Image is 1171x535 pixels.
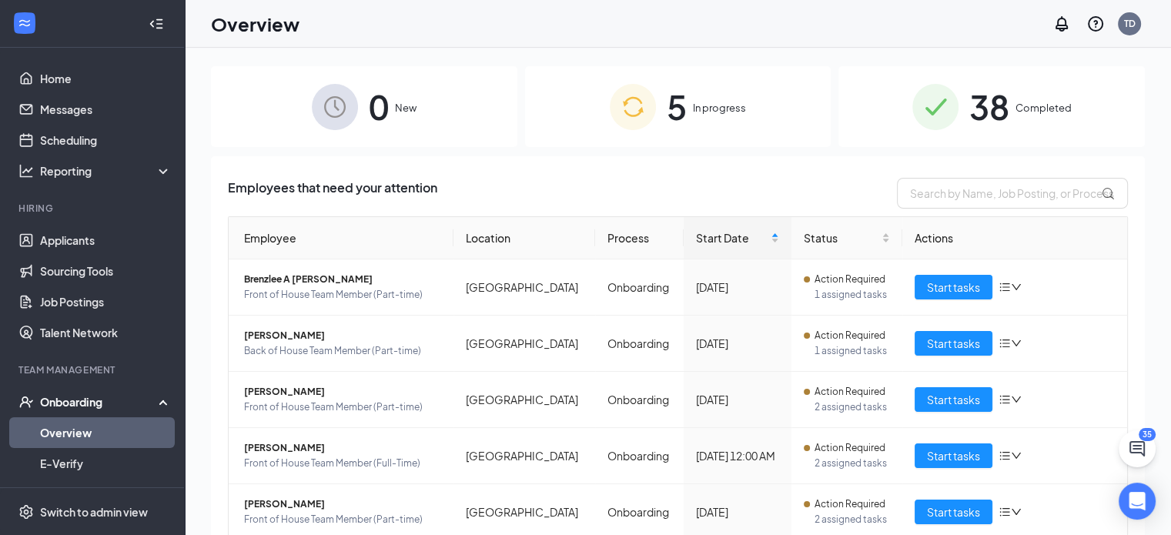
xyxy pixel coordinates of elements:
div: Team Management [18,363,169,376]
span: In progress [693,100,746,115]
div: Reporting [40,163,172,179]
span: bars [999,281,1011,293]
svg: Notifications [1052,15,1071,33]
svg: Analysis [18,163,34,179]
div: Onboarding [40,394,159,410]
button: Start tasks [915,443,992,468]
div: Open Intercom Messenger [1119,483,1156,520]
a: Talent Network [40,317,172,348]
div: 35 [1139,428,1156,441]
span: Completed [1015,100,1072,115]
div: Hiring [18,202,169,215]
svg: UserCheck [18,394,34,410]
span: Start tasks [927,335,980,352]
input: Search by Name, Job Posting, or Process [897,178,1128,209]
td: [GEOGRAPHIC_DATA] [453,428,595,484]
div: [DATE] [696,335,778,352]
span: Employees that need your attention [228,178,437,209]
span: bars [999,337,1011,349]
span: 2 assigned tasks [815,456,891,471]
span: [PERSON_NAME] [244,497,441,512]
svg: ChatActive [1128,440,1146,458]
th: Employee [229,217,453,259]
span: Front of House Team Member (Part-time) [244,400,441,415]
a: E-Verify [40,448,172,479]
span: [PERSON_NAME] [244,440,441,456]
span: Front of House Team Member (Part-time) [244,287,441,303]
div: [DATE] [696,503,778,520]
div: Switch to admin view [40,504,148,520]
span: 38 [969,80,1009,133]
a: Overview [40,417,172,448]
span: down [1011,450,1022,461]
span: Start Date [696,229,767,246]
span: 1 assigned tasks [815,343,891,359]
span: Start tasks [927,279,980,296]
td: Onboarding [595,316,684,372]
span: down [1011,507,1022,517]
svg: QuestionInfo [1086,15,1105,33]
span: Start tasks [927,447,980,464]
td: Onboarding [595,372,684,428]
span: Front of House Team Member (Part-time) [244,512,441,527]
h1: Overview [211,11,299,37]
a: Applicants [40,225,172,256]
button: Start tasks [915,331,992,356]
span: bars [999,506,1011,518]
span: [PERSON_NAME] [244,384,441,400]
span: down [1011,282,1022,293]
span: bars [999,450,1011,462]
span: Front of House Team Member (Full-Time) [244,456,441,471]
span: Brenzlee A [PERSON_NAME] [244,272,441,287]
button: ChatActive [1119,430,1156,467]
span: 1 assigned tasks [815,287,891,303]
td: Onboarding [595,259,684,316]
span: Start tasks [927,503,980,520]
span: Start tasks [927,391,980,408]
span: 0 [369,80,389,133]
a: Scheduling [40,125,172,155]
a: Sourcing Tools [40,256,172,286]
span: down [1011,394,1022,405]
svg: WorkstreamLogo [17,15,32,31]
span: Action Required [815,272,885,287]
svg: Collapse [149,16,164,32]
button: Start tasks [915,387,992,412]
span: down [1011,338,1022,349]
span: Action Required [815,440,885,456]
div: TD [1124,17,1136,30]
td: [GEOGRAPHIC_DATA] [453,259,595,316]
th: Location [453,217,595,259]
th: Actions [902,217,1127,259]
td: [GEOGRAPHIC_DATA] [453,372,595,428]
th: Process [595,217,684,259]
svg: Settings [18,504,34,520]
span: bars [999,393,1011,406]
span: Action Required [815,384,885,400]
div: [DATE] [696,391,778,408]
span: Back of House Team Member (Part-time) [244,343,441,359]
a: Onboarding Documents [40,479,172,510]
span: [PERSON_NAME] [244,328,441,343]
th: Status [791,217,903,259]
span: 2 assigned tasks [815,400,891,415]
button: Start tasks [915,275,992,299]
span: Action Required [815,497,885,512]
span: New [395,100,417,115]
span: Status [804,229,879,246]
a: Home [40,63,172,94]
button: Start tasks [915,500,992,524]
td: [GEOGRAPHIC_DATA] [453,316,595,372]
span: 5 [667,80,687,133]
td: Onboarding [595,428,684,484]
div: [DATE] [696,279,778,296]
span: Action Required [815,328,885,343]
a: Messages [40,94,172,125]
a: Job Postings [40,286,172,317]
div: [DATE] 12:00 AM [696,447,778,464]
span: 2 assigned tasks [815,512,891,527]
